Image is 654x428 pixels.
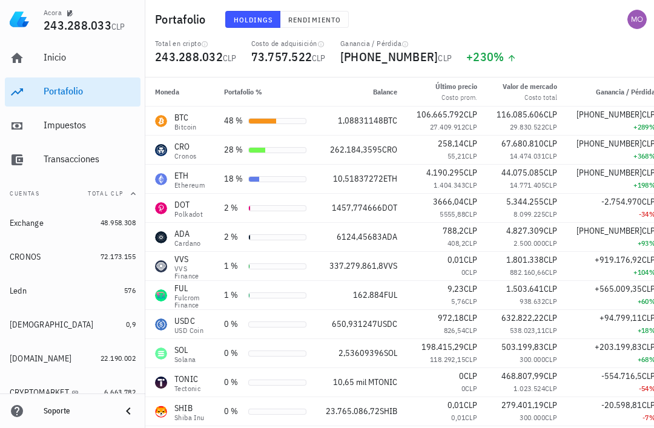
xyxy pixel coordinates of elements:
a: [DOMAIN_NAME] 22.190.002 [5,344,140,373]
span: ADA [382,231,397,242]
span: 27.409.912 [430,122,465,131]
button: Rendimiento [280,11,349,28]
span: 4.827.309 [506,225,544,236]
span: TONIC [374,377,397,387]
span: [PHONE_NUMBER] [340,48,438,65]
span: 4.190.295 [426,167,464,178]
div: Costo de adquisición [251,39,326,48]
span: +203.199,83 [595,341,642,352]
span: CLP [464,138,477,149]
span: CLP [223,53,237,64]
span: 55,21 [448,151,465,160]
div: SOL [174,344,196,356]
span: 14.771.405 [510,180,545,189]
a: Inicio [5,44,140,73]
span: CLP [465,122,477,131]
span: CLP [545,151,557,160]
div: Soporte [44,406,111,416]
span: +94.799,11 [599,312,642,323]
span: CLP [545,122,557,131]
span: Total CLP [88,189,124,197]
th: Portafolio %: Sin ordenar. Pulse para ordenar de forma ascendente. [214,77,316,107]
span: 1.503.641 [506,283,544,294]
span: CLP [465,151,477,160]
span: 9,23 [448,283,464,294]
div: CRONOS [10,252,41,262]
span: CLP [544,254,557,265]
div: Cardano [174,240,201,247]
h1: Portafolio [155,10,211,29]
div: 1 % [224,260,243,272]
span: 48.958.308 [101,218,136,227]
a: Exchange 48.958.308 [5,208,140,237]
span: 468.807,99 [501,370,544,381]
div: DOT [174,199,203,211]
span: CLP [545,239,557,248]
img: LedgiFi [10,10,29,29]
div: Impuestos [44,119,136,131]
span: [PHONE_NUMBER] [576,167,642,178]
span: CLP [464,370,477,381]
span: +565.009,35 [595,283,642,294]
div: TONIC-icon [155,377,167,389]
span: 6124,45683 [337,231,382,242]
span: CLP [111,21,125,32]
div: 18 % [224,173,243,185]
div: Polkadot [174,211,203,218]
span: USDC [377,318,397,329]
div: ADA-icon [155,231,167,243]
span: 576 [124,286,136,295]
span: CLP [544,283,557,294]
span: -554.716,5 [601,370,642,381]
span: CLP [464,254,477,265]
span: 0 [459,370,464,381]
div: SHIB [174,402,205,414]
div: Tectonic [174,385,200,392]
span: CLP [544,167,557,178]
span: 337.279.861,8 [329,260,383,271]
span: CLP [464,341,477,352]
span: VVS [383,260,397,271]
div: [DOMAIN_NAME] [10,354,71,364]
a: CRONOS 72.173.155 [5,242,140,271]
div: Solana [174,356,196,363]
span: CLP [544,400,557,410]
div: 0 % [224,376,243,389]
span: 1,08831148 [338,115,383,126]
div: Exchange [10,218,44,228]
span: CLP [464,283,477,294]
div: Bitcoin [174,123,197,131]
div: SHIB-icon [155,406,167,418]
div: Portafolio [44,85,136,97]
div: Ethereum [174,182,205,189]
span: 5555,88 [440,209,465,219]
span: CLP [464,109,477,120]
div: Ganancia / Pérdida [340,39,452,48]
span: DOT [382,202,397,213]
span: CLP [545,355,557,364]
span: 29.830.522 [510,122,545,131]
div: VVS Finance [174,265,205,280]
span: 503.199,83 [501,341,544,352]
div: 0 % [224,347,243,360]
span: Balance [373,87,397,96]
div: 2 % [224,202,243,214]
div: DOT-icon [155,202,167,214]
span: CLP [545,384,557,393]
span: 22.190.002 [101,354,136,363]
span: 5,76 [451,297,465,306]
span: CLP [545,180,557,189]
span: 118.292,15 [430,355,465,364]
span: 23.765.086,72 [326,406,380,416]
div: 28 % [224,143,243,156]
span: CLP [545,413,557,422]
div: 2 % [224,231,243,243]
div: Valor de mercado [503,81,557,92]
div: Shiba Inu [174,414,205,421]
span: SHIB [380,406,397,416]
span: 1.404.343 [434,180,465,189]
span: 6.663.782 [104,387,136,397]
span: 650,931247 [332,318,377,329]
div: Costo prom. [435,92,477,103]
a: [DEMOGRAPHIC_DATA] 0,9 [5,310,140,339]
